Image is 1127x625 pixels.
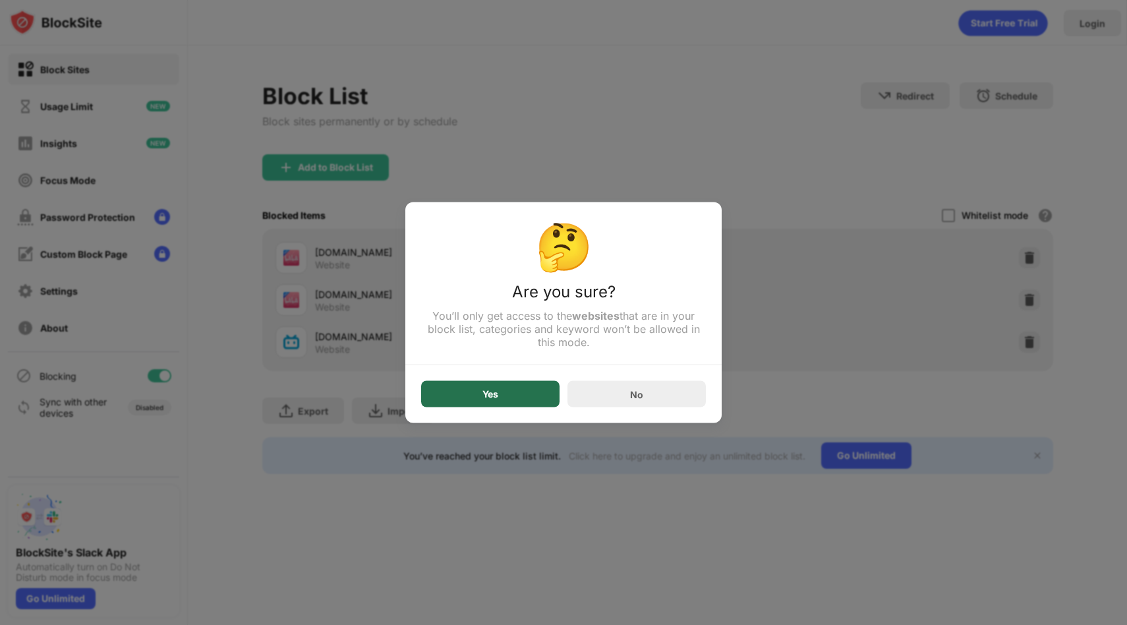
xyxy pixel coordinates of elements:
div: Are you sure? [421,282,706,309]
div: 🤔 [421,218,706,274]
div: Yes [482,389,498,400]
strong: websites [572,309,620,322]
div: You’ll only get access to the that are in your block list, categories and keyword won’t be allowe... [421,309,706,349]
div: No [630,388,643,400]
